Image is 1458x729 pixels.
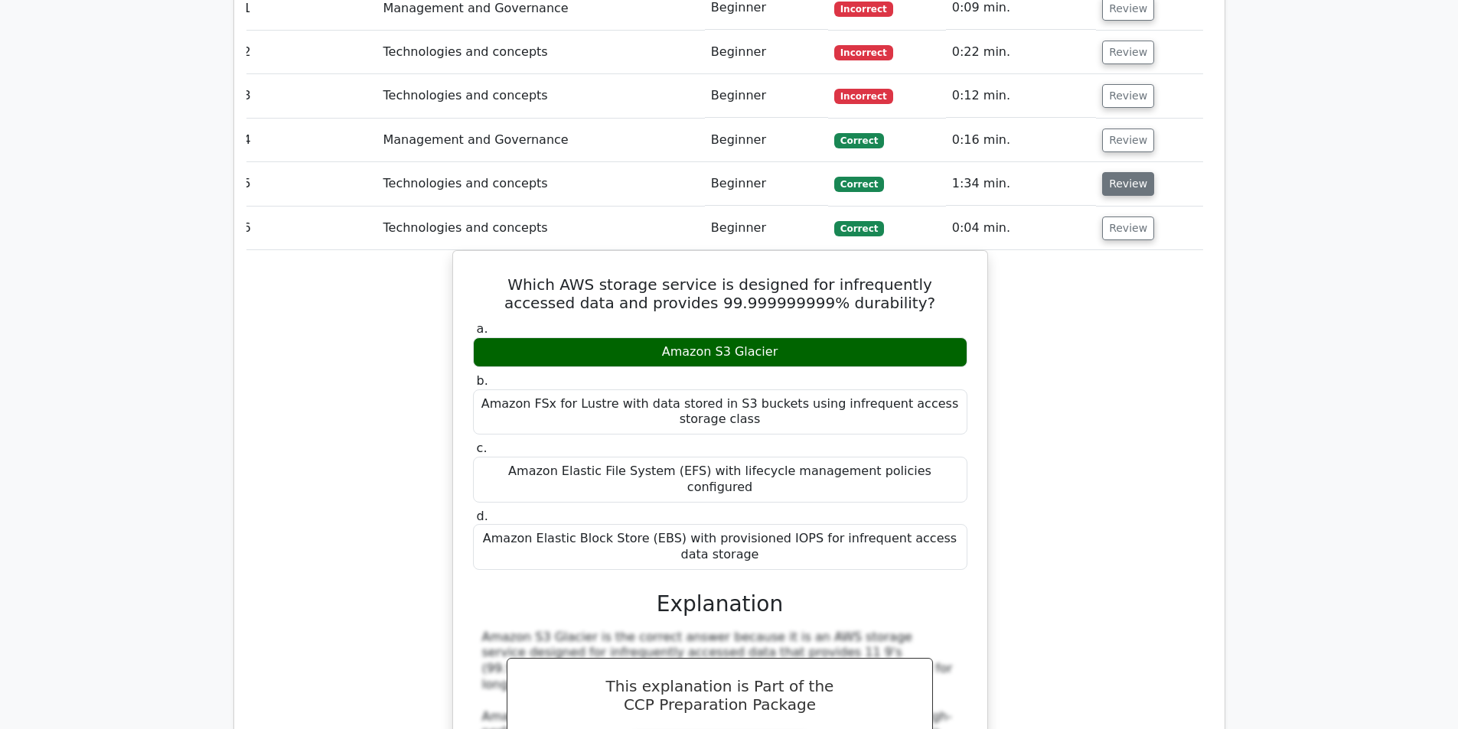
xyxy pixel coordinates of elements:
div: Amazon FSx for Lustre with data stored in S3 buckets using infrequent access storage class [473,389,967,435]
span: Incorrect [834,89,893,104]
td: Beginner [705,162,828,206]
td: Technologies and concepts [377,207,704,250]
td: Management and Governance [377,119,704,162]
td: Beginner [705,207,828,250]
td: 3 [237,74,377,118]
div: Amazon Elastic File System (EFS) with lifecycle management policies configured [473,457,967,503]
td: Beginner [705,119,828,162]
td: 0:12 min. [946,74,1096,118]
td: 6 [237,207,377,250]
span: Correct [834,133,884,148]
td: 1:34 min. [946,162,1096,206]
button: Review [1102,172,1154,196]
span: b. [477,373,488,388]
span: Incorrect [834,45,893,60]
span: Incorrect [834,2,893,17]
h3: Explanation [482,591,958,617]
span: c. [477,441,488,455]
td: 2 [237,31,377,74]
div: Amazon S3 Glacier [473,337,967,367]
span: d. [477,509,488,523]
h5: Which AWS storage service is designed for infrequently accessed data and provides 99.999999999% d... [471,275,969,312]
td: 5 [237,162,377,206]
td: Beginner [705,74,828,118]
span: a. [477,321,488,336]
td: 0:16 min. [946,119,1096,162]
td: Technologies and concepts [377,31,704,74]
td: 0:22 min. [946,31,1096,74]
td: Technologies and concepts [377,74,704,118]
div: Amazon Elastic Block Store (EBS) with provisioned IOPS for infrequent access data storage [473,524,967,570]
button: Review [1102,129,1154,152]
span: Correct [834,221,884,236]
button: Review [1102,216,1154,240]
button: Review [1102,84,1154,108]
td: Beginner [705,31,828,74]
button: Review [1102,41,1154,64]
td: 4 [237,119,377,162]
td: 0:04 min. [946,207,1096,250]
span: Correct [834,177,884,192]
td: Technologies and concepts [377,162,704,206]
